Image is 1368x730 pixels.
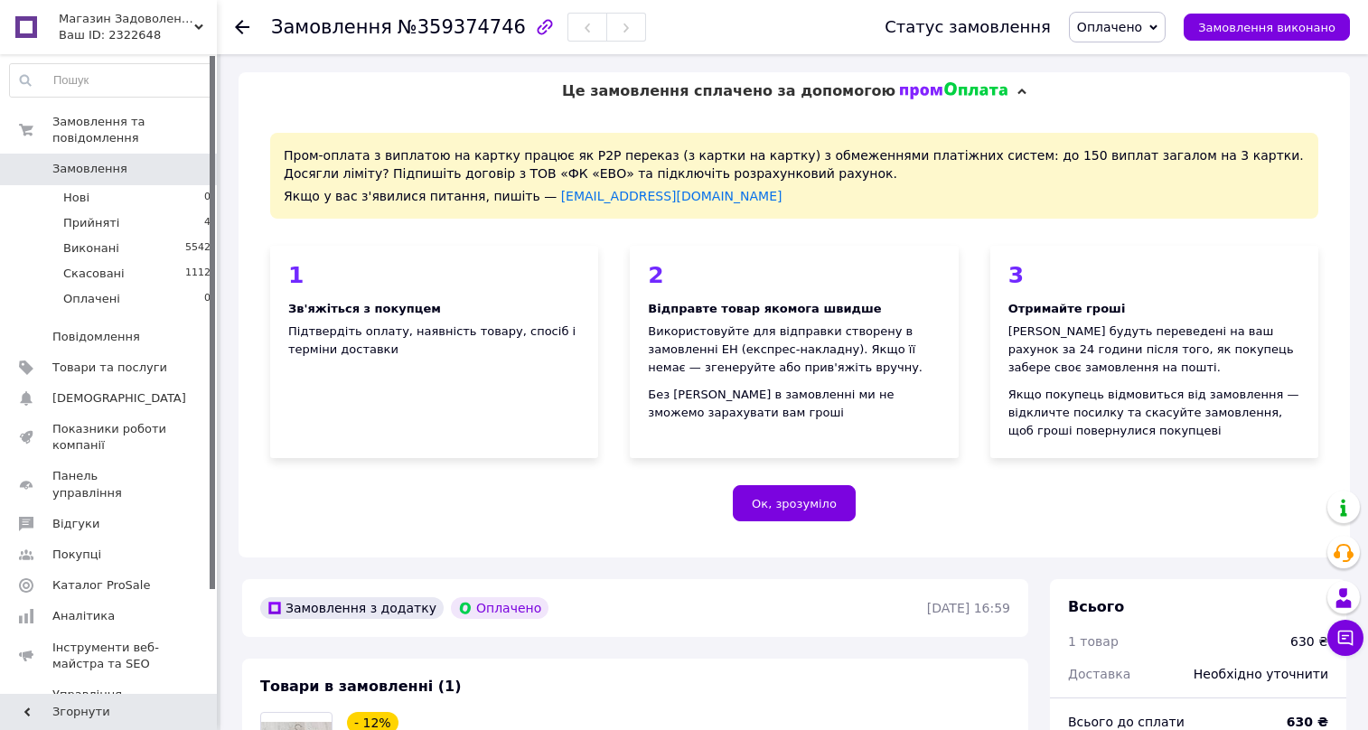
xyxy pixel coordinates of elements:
[52,390,186,407] span: [DEMOGRAPHIC_DATA]
[10,64,211,97] input: Пошук
[1068,598,1124,615] span: Всього
[63,266,125,282] span: Скасовані
[927,601,1010,615] time: [DATE] 16:59
[63,215,119,231] span: Прийняті
[270,133,1318,219] div: Пром-оплата з виплатою на картку працює як P2P переказ (з картки на картку) з обмеженнями платіжн...
[1068,667,1130,681] span: Доставка
[561,189,782,203] a: [EMAIL_ADDRESS][DOMAIN_NAME]
[284,187,1305,205] div: Якщо у вас з'явилися питання, пишіть —
[648,264,940,286] div: 2
[900,82,1008,100] img: evopay logo
[1008,323,1300,377] div: [PERSON_NAME] будуть переведені на ваш рахунок за 24 години після того, як покупець забере своє з...
[59,11,194,27] span: Магазин Задоволеного Покупця :)
[1068,715,1185,729] span: Всього до сплати
[52,577,150,594] span: Каталог ProSale
[52,468,167,501] span: Панель управління
[52,114,217,146] span: Замовлення та повідомлення
[52,421,167,454] span: Показники роботи компанії
[288,323,580,359] div: Підтвердіть оплату, наявність товару, спосіб і терміни доставки
[288,302,441,315] b: Зв'яжіться з покупцем
[52,608,115,624] span: Аналітика
[1008,386,1300,440] div: Якщо покупець відмовиться від замовлення — відкличте посилку та скасуйте замовлення, щоб гроші по...
[648,302,881,315] b: Відправте товар якомога швидше
[52,516,99,532] span: Відгуки
[648,386,940,422] div: Без [PERSON_NAME] в замовленні ми не зможемо зарахувати вам гроші
[260,678,462,695] span: Товари в замовленні (1)
[1008,302,1126,315] b: Отримайте гроші
[398,16,526,38] span: №359374746
[204,190,211,206] span: 0
[52,161,127,177] span: Замовлення
[733,485,856,521] button: Ок, зрозуміло
[1183,654,1339,694] div: Необхідно уточнити
[271,16,392,38] span: Замовлення
[1008,264,1300,286] div: 3
[204,291,211,307] span: 0
[451,597,548,619] div: Оплачено
[63,240,119,257] span: Виконані
[52,329,140,345] span: Повідомлення
[59,27,217,43] div: Ваш ID: 2322648
[1068,634,1119,649] span: 1 товар
[1287,715,1328,729] b: 630 ₴
[1290,632,1328,650] div: 630 ₴
[63,291,120,307] span: Оплачені
[52,360,167,376] span: Товари та послуги
[885,18,1051,36] div: Статус замовлення
[185,240,211,257] span: 5542
[1198,21,1335,34] span: Замовлення виконано
[52,640,167,672] span: Інструменти веб-майстра та SEO
[204,215,211,231] span: 4
[63,190,89,206] span: Нові
[260,597,444,619] div: Замовлення з додатку
[562,82,895,99] span: Це замовлення сплачено за допомогою
[648,323,940,377] div: Використовуйте для відправки створену в замовленні ЕН (експрес-накладну). Якщо її немає — згенеру...
[235,18,249,36] div: Повернутися назад
[185,266,211,282] span: 1112
[52,687,167,719] span: Управління сайтом
[1077,20,1142,34] span: Оплачено
[752,497,837,510] span: Ок, зрозуміло
[1184,14,1350,41] button: Замовлення виконано
[288,264,580,286] div: 1
[1327,620,1363,656] button: Чат з покупцем
[52,547,101,563] span: Покупці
